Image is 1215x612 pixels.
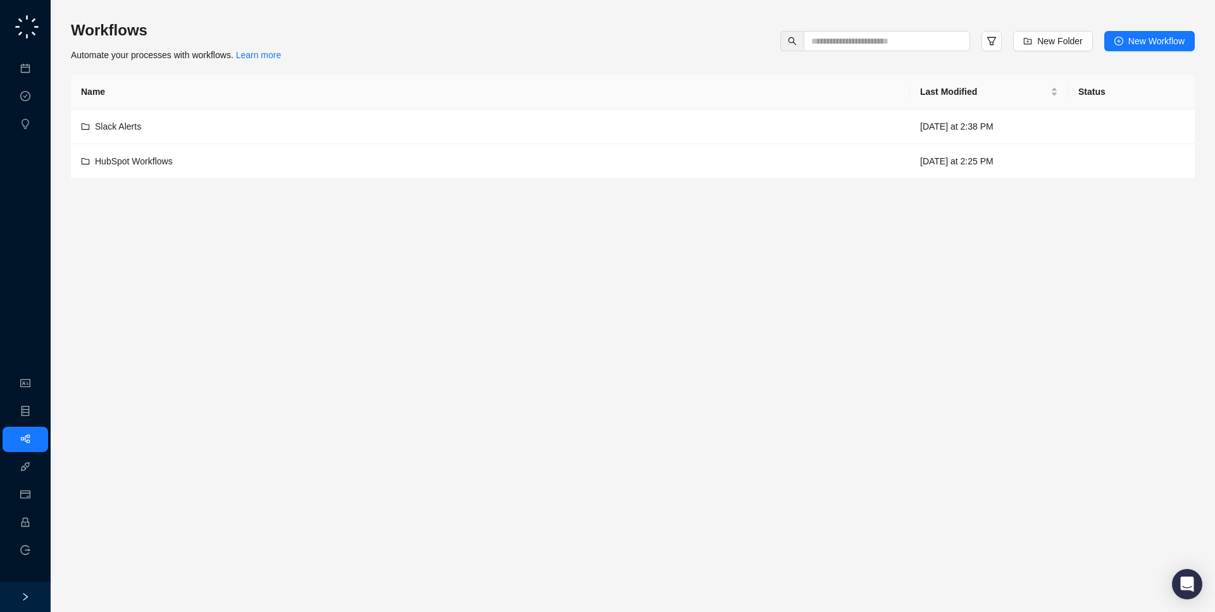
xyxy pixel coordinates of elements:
td: [DATE] at 2:25 PM [910,144,1068,179]
span: New Workflow [1128,34,1185,48]
span: logout [20,545,30,555]
td: [DATE] at 2:38 PM [910,109,1068,144]
span: Last Modified [920,85,1048,99]
span: Slack Alerts [95,121,141,132]
a: Learn more [236,50,282,60]
span: folder-add [1023,37,1032,46]
th: Status [1068,75,1195,109]
h3: Workflows [71,20,281,40]
img: logo-small-C4UdH2pc.png [13,13,41,41]
div: Open Intercom Messenger [1172,569,1202,599]
button: New Folder [1013,31,1093,51]
span: HubSpot Workflows [95,156,173,166]
span: folder [81,122,90,131]
button: New Workflow [1104,31,1195,51]
span: New Folder [1037,34,1083,48]
span: folder [81,157,90,166]
span: filter [987,36,997,46]
th: Name [71,75,910,109]
span: Automate your processes with workflows. [71,50,281,60]
span: right [21,592,30,601]
th: Last Modified [910,75,1068,109]
span: plus-circle [1114,37,1123,46]
span: search [788,37,797,46]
